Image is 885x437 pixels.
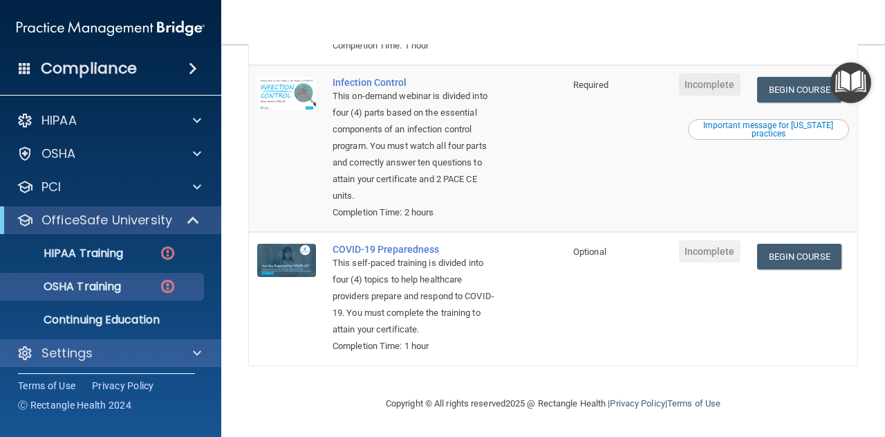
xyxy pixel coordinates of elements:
button: Open Resource Center [830,62,871,103]
a: HIPAA [17,112,201,129]
a: COVID-19 Preparedness [333,244,496,255]
button: Read this if you are a dental practitioner in the state of CA [688,119,849,140]
a: OfficeSafe University [17,212,201,229]
a: Begin Course [757,244,841,269]
a: Infection Control [333,77,496,88]
p: PCI [41,179,61,195]
a: PCI [17,179,201,195]
p: OSHA [41,145,76,162]
a: Privacy Policy [610,398,664,409]
h4: Compliance [41,59,137,78]
span: Incomplete [679,73,740,96]
span: Ⓒ Rectangle Health 2024 [18,398,131,412]
a: OSHA [17,145,201,162]
a: Begin Course [757,77,841,102]
img: danger-circle.6113f641.png [159,244,176,262]
img: PMB logo [17,15,205,42]
div: Completion Time: 1 hour [333,338,496,355]
div: Important message for [US_STATE] practices [690,121,847,138]
div: Copyright © All rights reserved 2025 @ Rectangle Health | | [301,382,805,426]
span: Required [573,80,608,90]
a: Privacy Policy [92,379,154,393]
p: HIPAA [41,112,77,129]
div: Completion Time: 1 hour [333,37,496,54]
span: Incomplete [679,240,740,262]
span: Optional [573,247,606,257]
p: HIPAA Training [9,247,123,260]
img: danger-circle.6113f641.png [159,278,176,295]
p: Settings [41,345,93,362]
div: This on-demand webinar is divided into four (4) parts based on the essential components of an inf... [333,88,496,204]
div: This self-paced training is divided into four (4) topics to help healthcare providers prepare and... [333,255,496,338]
p: OfficeSafe University [41,212,172,229]
div: Completion Time: 2 hours [333,204,496,221]
a: Terms of Use [18,379,75,393]
a: Settings [17,345,201,362]
p: OSHA Training [9,280,121,294]
a: Terms of Use [667,398,720,409]
p: Continuing Education [9,313,198,327]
